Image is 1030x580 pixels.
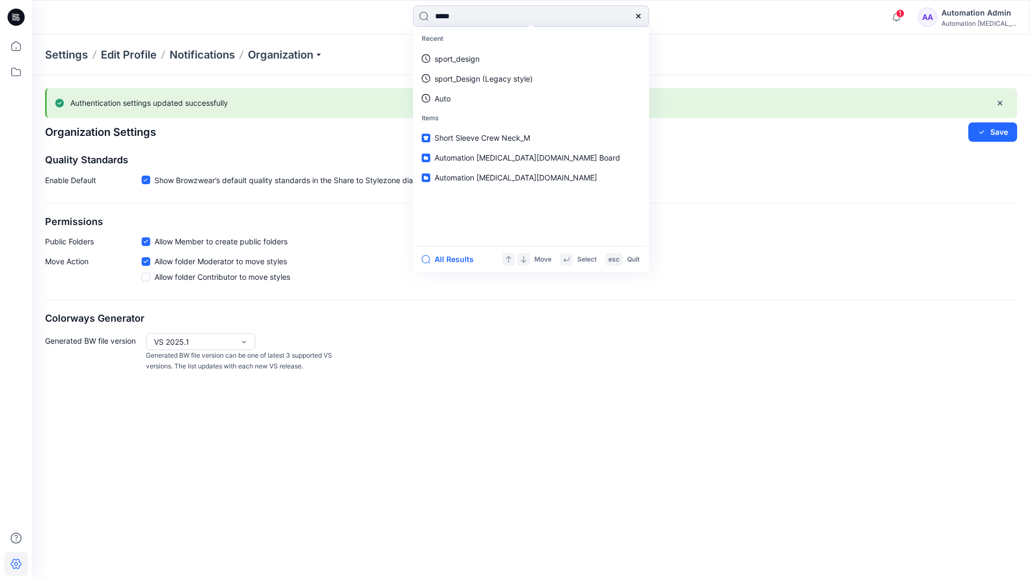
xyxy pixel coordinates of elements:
[435,153,620,162] span: Automation [MEDICAL_DATA][DOMAIN_NAME] Board
[45,256,142,287] p: Move Action
[101,47,157,62] a: Edit Profile
[415,49,647,69] a: sport_design
[422,253,481,266] button: All Results
[534,254,551,265] p: Move
[415,89,647,108] a: Auto
[146,350,337,372] p: Generated BW file version can be one of latest 3 supported VS versions. The list updates with eac...
[435,93,451,104] p: Auto
[435,73,533,84] p: sport_Design (Legacy style)
[45,333,142,372] p: Generated BW file version
[45,216,1017,228] h2: Permissions
[45,47,88,62] p: Settings
[577,254,597,265] p: Select
[627,254,639,265] p: Quit
[154,256,287,267] span: Allow folder Moderator to move styles
[415,29,647,49] p: Recent
[896,9,904,18] span: 1
[415,128,647,148] a: Short Sleeve Crew Neck_M
[415,168,647,187] a: Automation [MEDICAL_DATA][DOMAIN_NAME]
[415,108,647,128] p: Items
[968,122,1017,142] button: Save
[70,97,228,110] p: Authentication settings updated successfully
[45,313,1017,324] h2: Colorways Generator
[45,236,142,247] p: Public Folders
[435,133,530,142] span: Short Sleeve Crew Neck_M
[45,175,142,190] p: Enable Default
[941,19,1017,27] div: Automation [MEDICAL_DATA]...
[435,173,597,182] span: Automation [MEDICAL_DATA][DOMAIN_NAME]
[415,148,647,168] a: Automation [MEDICAL_DATA][DOMAIN_NAME] Board
[154,236,288,247] span: Allow Member to create public folders
[170,47,235,62] a: Notifications
[45,126,156,139] h2: Organization Settings
[154,175,424,186] span: Show Browzwear’s default quality standards in the Share to Stylezone dialog
[154,271,290,282] span: Allow folder Contributor to move styles
[45,155,1017,166] h2: Quality Standards
[435,53,480,64] p: sport_design
[918,8,937,27] div: AA
[154,336,234,347] div: VS 2025.1
[415,69,647,89] a: sport_Design (Legacy style)
[608,254,620,265] p: esc
[941,6,1017,19] div: Automation Admin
